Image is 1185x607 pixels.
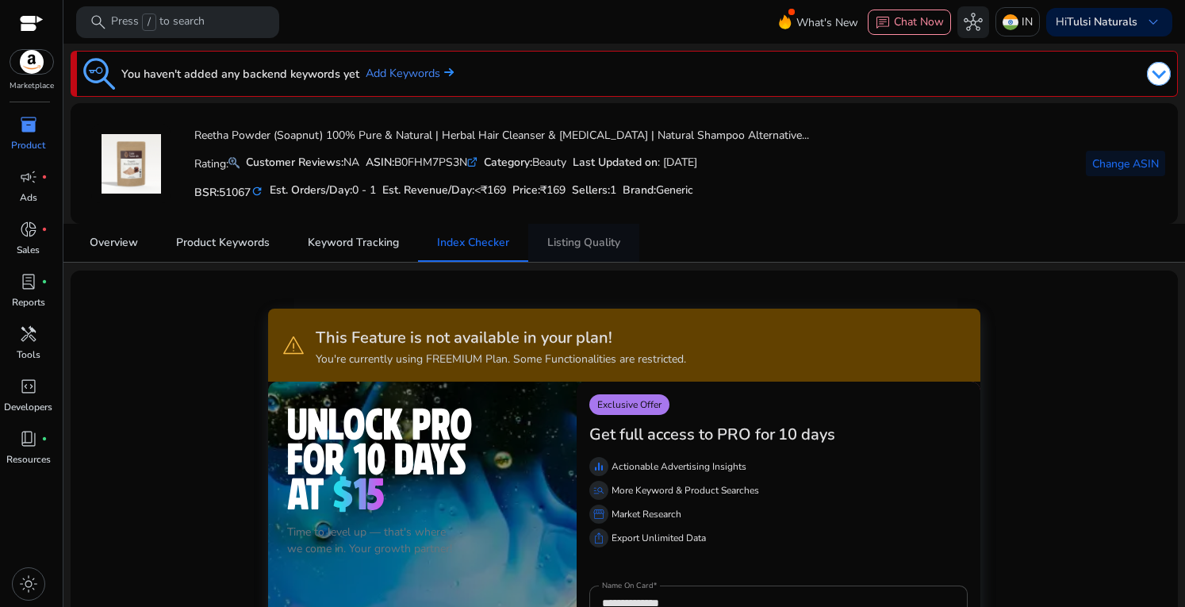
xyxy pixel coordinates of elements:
img: amazon.svg [10,50,53,74]
p: Actionable Advertising Insights [612,459,746,474]
span: Brand [623,182,654,198]
p: Developers [4,400,52,414]
h5: BSR: [194,182,263,200]
h5: : [623,184,693,198]
p: Market Research [612,507,681,521]
b: ASIN: [366,155,394,170]
h3: Get full access to PRO for [589,425,775,444]
span: <₹169 [474,182,506,198]
h4: Reetha Powder (Soapnut) 100% Pure & Natural | Herbal Hair Cleanser & [MEDICAL_DATA] | Natural Sha... [194,129,809,143]
span: book_4 [19,429,38,448]
p: Marketplace [10,80,54,92]
span: Overview [90,237,138,248]
p: IN [1022,8,1033,36]
span: campaign [19,167,38,186]
span: hub [964,13,983,32]
b: Customer Reviews: [246,155,343,170]
p: More Keyword & Product Searches [612,483,759,498]
span: fiber_manual_record [41,436,48,442]
mat-label: Name On Card [602,581,653,592]
span: Listing Quality [547,237,620,248]
p: Rating: [194,153,240,172]
span: Generic [656,182,693,198]
p: Resources [6,452,51,467]
span: code_blocks [19,377,38,396]
img: arrow-right.svg [440,67,454,77]
p: Press to search [111,13,205,31]
h5: Est. Revenue/Day: [382,184,506,198]
span: fiber_manual_record [41,226,48,232]
img: keyword-tracking.svg [83,58,115,90]
div: NA [246,154,359,171]
span: ₹169 [540,182,566,198]
p: Ads [20,190,37,205]
p: Time to level up — that's where we come in. Your growth partner! [287,524,558,557]
span: donut_small [19,220,38,239]
span: light_mode [19,574,38,594]
p: Hi [1056,17,1137,28]
div: Beauty [484,154,566,171]
button: Change ASIN [1086,151,1165,176]
b: Category: [484,155,532,170]
h5: Price: [512,184,566,198]
span: warning [281,332,306,358]
p: Export Unlimited Data [612,531,706,545]
span: ios_share [592,532,605,544]
button: chatChat Now [868,10,951,35]
span: Keyword Tracking [308,237,399,248]
h3: 10 days [778,425,835,444]
h5: Est. Orders/Day: [270,184,376,198]
span: storefront [592,508,605,521]
span: manage_search [592,484,605,497]
span: inventory_2 [19,115,38,134]
img: in.svg [1003,14,1018,30]
span: handyman [19,325,38,344]
h3: You haven't added any backend keywords yet [121,64,359,83]
b: Tulsi Naturals [1067,14,1137,29]
span: 1 [610,182,616,198]
img: dropdown-arrow.svg [1147,62,1171,86]
span: search [89,13,108,32]
span: fiber_manual_record [41,174,48,180]
p: Reports [12,295,45,309]
a: Add Keywords [366,65,454,83]
p: Tools [17,348,40,362]
span: fiber_manual_record [41,279,48,285]
span: / [142,13,156,31]
span: Chat Now [894,14,944,29]
div: B0FHM7PS3N [366,154,477,171]
p: Exclusive Offer [589,394,669,415]
span: 0 - 1 [352,182,376,198]
span: chat [875,15,891,31]
b: Last Updated on [573,155,658,170]
span: Change ASIN [1092,156,1159,172]
h3: This Feature is not available in your plan! [316,328,686,348]
p: Sales [17,243,40,257]
span: keyboard_arrow_down [1144,13,1163,32]
img: 71av0PV5tFL.jpg [102,134,161,194]
mat-icon: refresh [251,184,263,199]
button: hub [957,6,989,38]
span: What's New [796,9,858,36]
span: Index Checker [437,237,509,248]
p: Product [11,138,45,152]
span: 51067 [219,185,251,200]
span: Product Keywords [176,237,270,248]
span: lab_profile [19,272,38,291]
h5: Sellers: [572,184,616,198]
p: You're currently using FREEMIUM Plan. Some Functionalities are restricted. [316,351,686,367]
span: equalizer [592,460,605,473]
div: : [DATE] [573,154,697,171]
